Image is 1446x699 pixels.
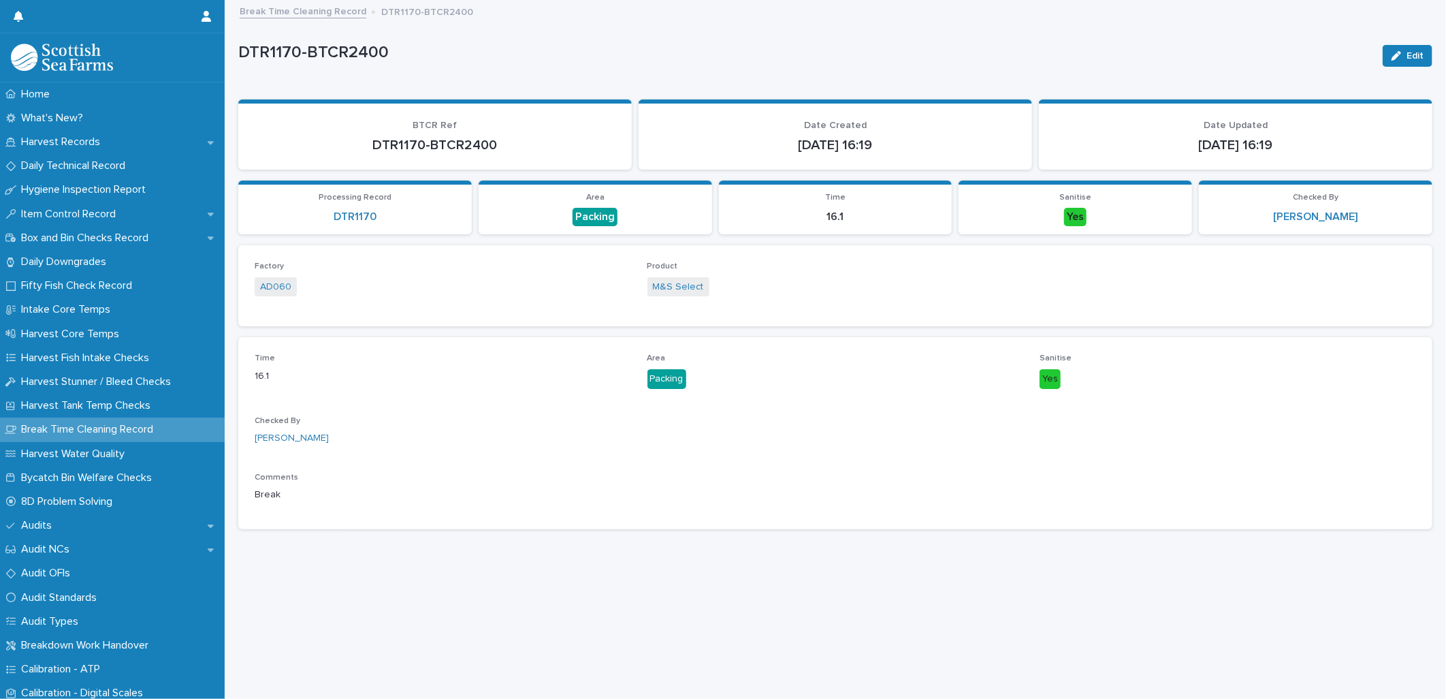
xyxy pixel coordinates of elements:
div: Packing [573,208,617,226]
span: Date Created [804,121,867,130]
a: Break Time Cleaning Record [240,3,366,18]
p: What's New? [16,112,94,125]
p: Break Time Cleaning Record [16,423,164,436]
p: Hygiene Inspection Report [16,183,157,196]
span: Processing Record [319,193,391,202]
span: Edit [1407,51,1424,61]
span: BTCR Ref [413,121,457,130]
p: 16.1 [255,369,631,384]
a: AD060 [260,280,291,294]
span: Sanitise [1040,354,1072,362]
a: [PERSON_NAME] [1274,211,1358,223]
p: Break [255,488,1416,502]
p: Harvest Records [16,136,111,149]
p: [DATE] 16:19 [1055,137,1416,153]
p: Breakdown Work Handover [16,639,159,652]
a: [PERSON_NAME] [255,431,329,446]
div: Yes [1040,369,1061,389]
span: Time [255,354,275,362]
p: Intake Core Temps [16,303,121,316]
p: Item Control Record [16,208,127,221]
p: Harvest Tank Temp Checks [16,399,161,412]
span: Sanitise [1059,193,1091,202]
span: Comments [255,473,298,482]
p: Fifty Fish Check Record [16,279,143,292]
p: Audit OFIs [16,567,81,580]
span: Checked By [1293,193,1338,202]
p: Bycatch Bin Welfare Checks [16,471,163,484]
span: Factory [255,262,284,270]
p: Harvest Fish Intake Checks [16,352,160,364]
div: Packing [647,369,686,389]
p: Daily Technical Record [16,159,136,172]
p: 8D Problem Solving [16,495,123,508]
p: DTR1170-BTCR2400 [255,137,615,153]
p: Audit Types [16,615,89,628]
p: Daily Downgrades [16,255,117,268]
p: Harvest Core Temps [16,328,130,341]
p: 16.1 [727,211,944,223]
p: Harvest Water Quality [16,448,135,461]
a: DTR1170 [334,211,376,223]
div: Yes [1064,208,1087,226]
p: Audits [16,519,63,532]
p: [DATE] 16:19 [655,137,1016,153]
p: Box and Bin Checks Record [16,232,159,245]
p: DTR1170-BTCR2400 [238,43,1372,63]
span: Time [825,193,846,202]
p: DTR1170-BTCR2400 [381,3,473,18]
a: M&S Select [653,280,704,294]
p: Home [16,88,61,101]
span: Area [647,354,666,362]
span: Area [586,193,605,202]
span: Product [647,262,678,270]
p: Calibration - ATP [16,663,111,676]
p: Audit Standards [16,591,108,604]
span: Date Updated [1204,121,1268,130]
p: Audit NCs [16,543,80,556]
img: mMrefqRFQpe26GRNOUkG [11,44,113,71]
span: Checked By [255,417,300,425]
p: Harvest Stunner / Bleed Checks [16,375,182,388]
button: Edit [1383,45,1432,67]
